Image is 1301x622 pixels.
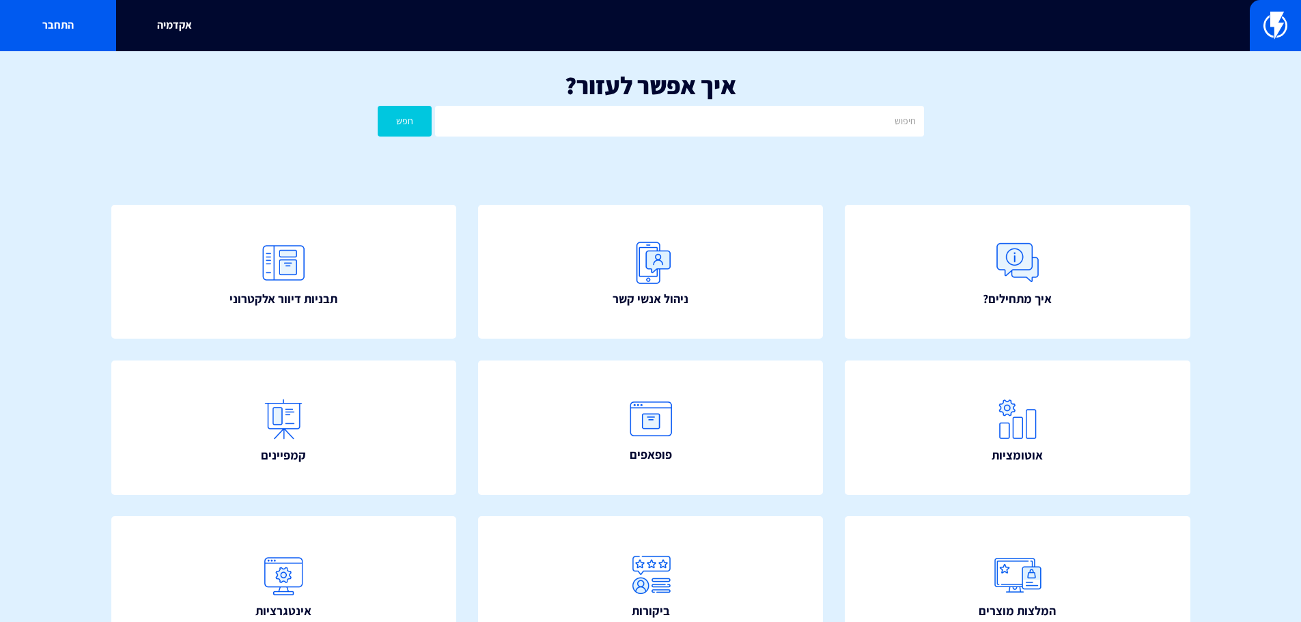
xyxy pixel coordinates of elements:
[261,447,306,464] span: קמפיינים
[845,205,1190,339] a: איך מתחילים?
[992,447,1043,464] span: אוטומציות
[378,106,432,137] button: חפש
[111,205,457,339] a: תבניות דיוור אלקטרוני
[478,205,824,339] a: ניהול אנשי קשר
[111,361,457,495] a: קמפיינים
[983,290,1052,308] span: איך מתחילים?
[613,290,688,308] span: ניהול אנשי קשר
[20,72,1281,99] h1: איך אפשר לעזור?
[630,446,672,464] span: פופאפים
[478,361,824,495] a: פופאפים
[979,602,1056,620] span: המלצות מוצרים
[845,361,1190,495] a: אוטומציות
[435,106,923,137] input: חיפוש
[229,290,337,308] span: תבניות דיוור אלקטרוני
[255,602,311,620] span: אינטגרציות
[632,602,670,620] span: ביקורות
